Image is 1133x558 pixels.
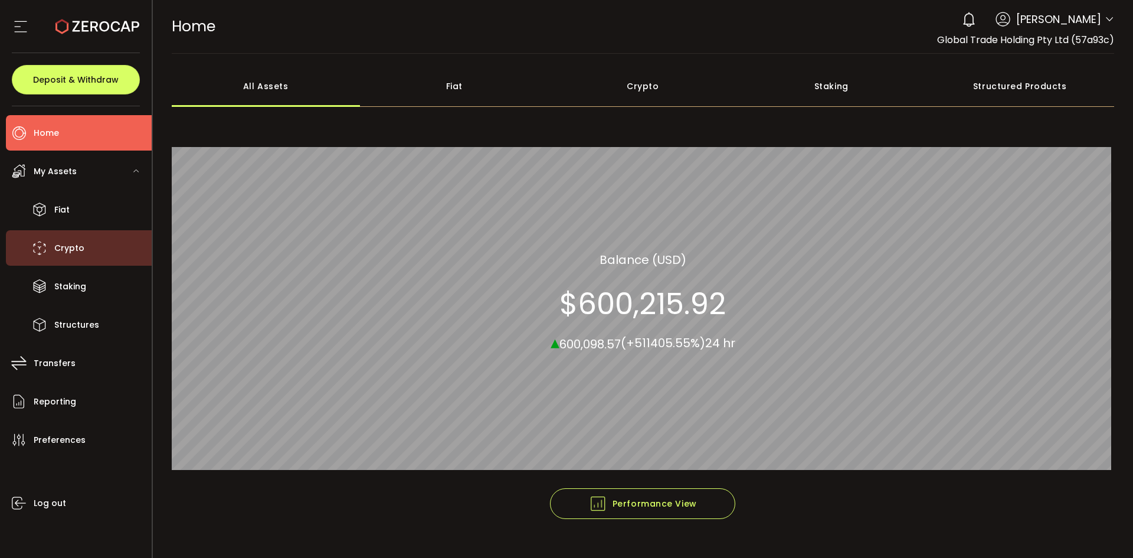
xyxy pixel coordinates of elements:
[551,329,559,354] span: ▴
[937,33,1114,47] span: Global Trade Holding Pty Ltd (57a93c)
[172,66,361,107] div: All Assets
[621,335,705,351] span: (+511405.55%)
[34,432,86,449] span: Preferences
[34,355,76,372] span: Transfers
[600,250,686,268] section: Balance (USD)
[54,316,99,334] span: Structures
[34,393,76,410] span: Reporting
[34,125,59,142] span: Home
[1016,11,1101,27] span: [PERSON_NAME]
[172,16,215,37] span: Home
[589,495,697,513] span: Performance View
[360,66,549,107] div: Fiat
[54,278,86,295] span: Staking
[54,240,84,257] span: Crypto
[550,488,735,519] button: Performance View
[559,335,621,352] span: 600,098.57
[549,66,738,107] div: Crypto
[1074,501,1133,558] iframe: Chat Widget
[737,66,926,107] div: Staking
[12,65,140,94] button: Deposit & Withdraw
[54,201,70,218] span: Fiat
[34,163,77,180] span: My Assets
[34,495,66,512] span: Log out
[559,286,726,321] section: $600,215.92
[926,66,1115,107] div: Structured Products
[705,335,735,351] span: 24 hr
[33,76,119,84] span: Deposit & Withdraw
